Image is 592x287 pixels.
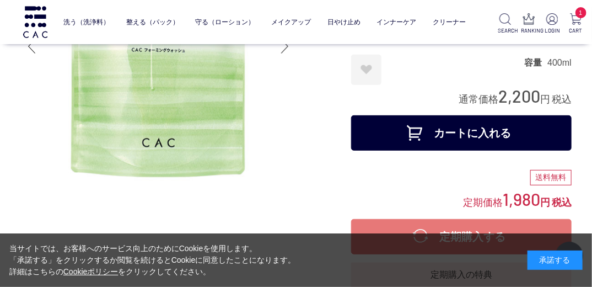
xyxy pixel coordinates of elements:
span: 円 [540,197,550,208]
span: 税込 [552,94,572,105]
a: お気に入りに登録する [351,55,381,85]
a: LOGIN [545,13,559,35]
span: 円 [540,94,550,105]
span: 税込 [552,197,572,208]
span: 2,200 [498,86,540,106]
a: インナーケア [377,10,417,34]
div: 当サイトでは、お客様へのサービス向上のためにCookieを使用します。 「承諾する」をクリックするか閲覧を続けるとCookieに同意したことになります。 詳細はこちらの をクリックしてください。 [9,243,296,278]
a: 守る（ローション） [196,10,255,34]
span: 通常価格 [459,94,498,105]
p: LOGIN [545,26,559,35]
p: CART [568,26,583,35]
p: SEARCH [498,26,513,35]
button: 定期購入する [351,219,572,254]
a: 整える（パック） [126,10,179,34]
img: logo [21,6,49,38]
span: 1 [575,7,586,18]
span: 定期価格 [463,196,503,208]
a: 日やけ止め [327,10,360,34]
div: 送料無料 [530,170,572,185]
dt: 容量 [524,57,547,68]
p: RANKING [521,26,536,35]
a: SEARCH [498,13,513,35]
a: Cookieポリシー [63,267,119,276]
a: RANKING [521,13,536,35]
span: 1,980 [503,189,540,209]
a: メイクアップ [271,10,311,34]
button: カートに入れる [351,115,572,151]
a: クリーナー [433,10,466,34]
dd: 400ml [547,57,572,68]
div: 承諾する [528,251,583,270]
a: 洗う（洗浄料） [63,10,110,34]
a: 1 CART [568,13,583,35]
